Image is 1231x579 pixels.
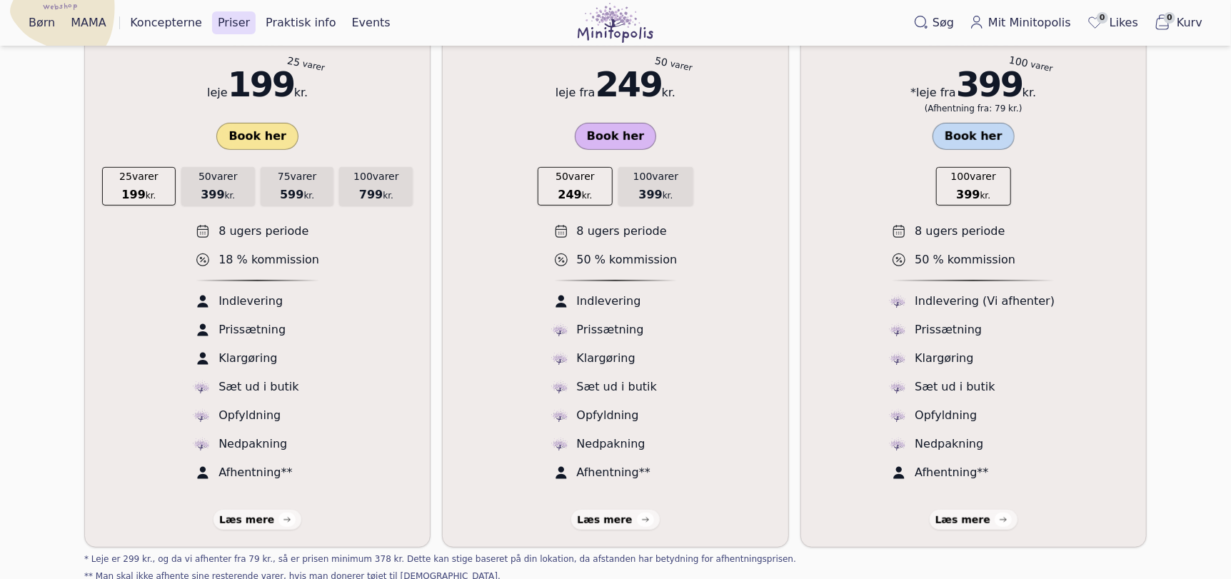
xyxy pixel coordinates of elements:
[359,186,393,203] span: kr.
[301,58,326,74] div: varer
[218,407,281,424] span: Opfyldning
[218,293,283,310] span: Indlevering
[577,513,632,527] div: Læs mere
[964,11,1077,34] a: Mit Minitopolis
[596,64,662,104] span: 249
[915,407,977,424] span: Opfyldning
[915,293,1055,310] span: Indlevering (Vi afhenter)
[353,171,373,182] span: 100
[218,378,298,396] span: Sæt ud i butik
[1008,52,1030,70] div: 100
[260,11,341,34] a: Praktisk info
[201,188,224,201] span: 399
[933,14,954,31] span: Søg
[1177,14,1202,31] span: Kurv
[910,63,1036,106] span: *leje fra kr.
[218,321,286,338] span: Prissætning
[1081,11,1144,35] a: 0Likes
[915,435,983,453] span: Nedpakning
[207,63,308,106] span: leje kr.
[669,58,693,74] div: varer
[915,223,1005,240] span: 8 ugers periode
[915,378,995,396] span: Sæt ud i butik
[346,11,396,34] a: Events
[216,123,298,150] a: Book her
[65,11,112,34] a: MAMA
[212,11,256,34] a: Priser
[261,167,334,206] button: 75varer599kr.
[219,513,274,527] div: Læs mere
[915,465,977,479] span: Afhentning
[633,171,653,182] span: 100
[286,53,301,69] div: 25
[653,53,669,69] div: 50
[577,223,667,240] span: 8 ugers periode
[577,378,657,396] span: Sæt ud i butik
[633,169,678,183] span: varer
[218,350,277,367] span: Klargøring
[124,11,208,34] a: Koncepterne
[618,167,693,206] button: 100varer399kr.
[280,186,314,203] span: kr.
[930,510,1018,530] a: Læs mere
[577,435,645,453] span: Nedpakning
[199,171,211,182] span: 50
[908,11,960,34] button: Søg
[577,251,678,268] span: 50 % kommission
[956,64,1023,104] span: 399
[577,321,644,338] span: Prissætning
[218,435,287,453] span: Nedpakning
[638,186,673,203] span: kr.
[1097,12,1108,24] span: 0
[218,465,281,479] span: Afhentning
[577,350,635,367] span: Klargøring
[577,465,639,479] span: Afhentning
[278,171,291,182] span: 75
[1110,14,1138,31] span: Likes
[933,123,1015,150] a: Book her
[218,223,308,240] span: 8 ugers periode
[339,167,413,206] button: 100varer799kr.
[228,64,294,104] span: 199
[577,407,639,424] span: Opfyldning
[1164,12,1175,24] span: 0
[578,3,654,43] img: Minitopolis logo
[575,123,657,150] a: Book her
[577,293,641,310] span: Indlevering
[199,169,238,183] span: varer
[915,321,982,338] span: Prissætning
[359,188,383,201] span: 799
[213,510,301,530] a: Læs mere
[556,63,675,106] span: leje fra kr.
[1148,11,1208,35] button: 0Kurv
[915,350,973,367] span: Klargøring
[181,167,255,206] button: 50varer399kr.
[910,103,1036,114] div: (Afhentning fra: 79 kr.)
[218,251,319,268] span: 18 % kommission
[84,553,1147,565] div: * Leje er 299 kr., og da vi afhenter fra 79 kr., så er prisen minimum 378 kr. Dette kan stige bas...
[915,251,1015,268] span: 50 % kommission
[280,188,303,201] span: 599
[23,11,61,34] a: Børn
[638,188,662,201] span: 399
[278,169,317,183] span: varer
[353,169,398,183] span: varer
[1030,59,1054,74] div: varer
[571,510,659,530] a: Læs mere
[988,14,1071,31] span: Mit Minitopolis
[201,186,235,203] span: kr.
[935,513,990,527] div: Læs mere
